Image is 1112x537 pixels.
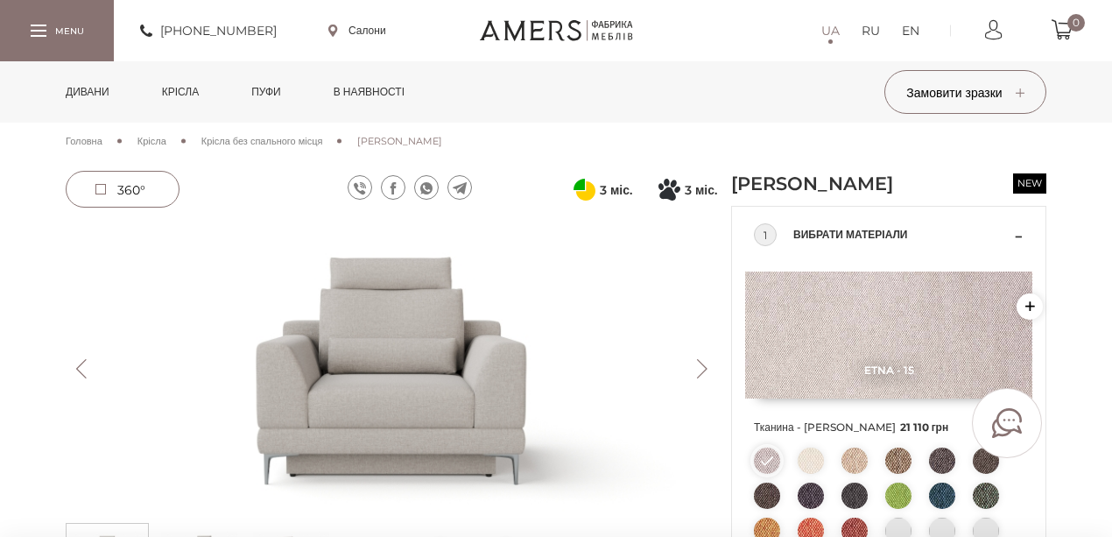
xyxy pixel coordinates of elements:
[600,180,632,201] span: 3 міс.
[66,359,96,378] button: Previous
[745,272,1032,399] img: Etna - 15
[862,20,880,41] a: RU
[685,180,717,201] span: 3 міс.
[731,171,933,197] h1: [PERSON_NAME]
[201,133,323,149] a: Крісла без спального місця
[754,416,1024,439] span: Тканина - [PERSON_NAME]
[902,20,919,41] a: EN
[381,175,405,200] a: facebook
[906,85,1024,101] span: Замовити зразки
[658,179,680,201] svg: Покупка частинами від Монобанку
[414,175,439,200] a: whatsapp
[117,182,145,198] span: 360°
[574,179,595,201] svg: Оплата частинами від ПриватБанку
[140,20,277,41] a: [PHONE_NUMBER]
[686,359,717,378] button: Next
[1067,14,1085,32] span: 0
[447,175,472,200] a: telegram
[53,61,123,123] a: Дивани
[66,135,102,147] span: Головна
[66,133,102,149] a: Головна
[137,133,166,149] a: Крісла
[320,61,418,123] a: в наявності
[137,135,166,147] span: Крісла
[754,223,777,246] div: 1
[793,224,1010,245] span: Вибрати матеріали
[821,20,840,41] a: UA
[745,364,1032,377] span: Etna - 15
[328,23,386,39] a: Салони
[238,61,294,123] a: Пуфи
[900,420,949,434] span: 21 110 грн
[348,175,372,200] a: viber
[66,171,179,208] a: 360°
[201,135,323,147] span: Крісла без спального місця
[884,70,1046,114] button: Замовити зразки
[66,223,717,514] img: Крісло ОСТІН -0
[1013,173,1046,194] span: new
[149,61,212,123] a: Крісла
